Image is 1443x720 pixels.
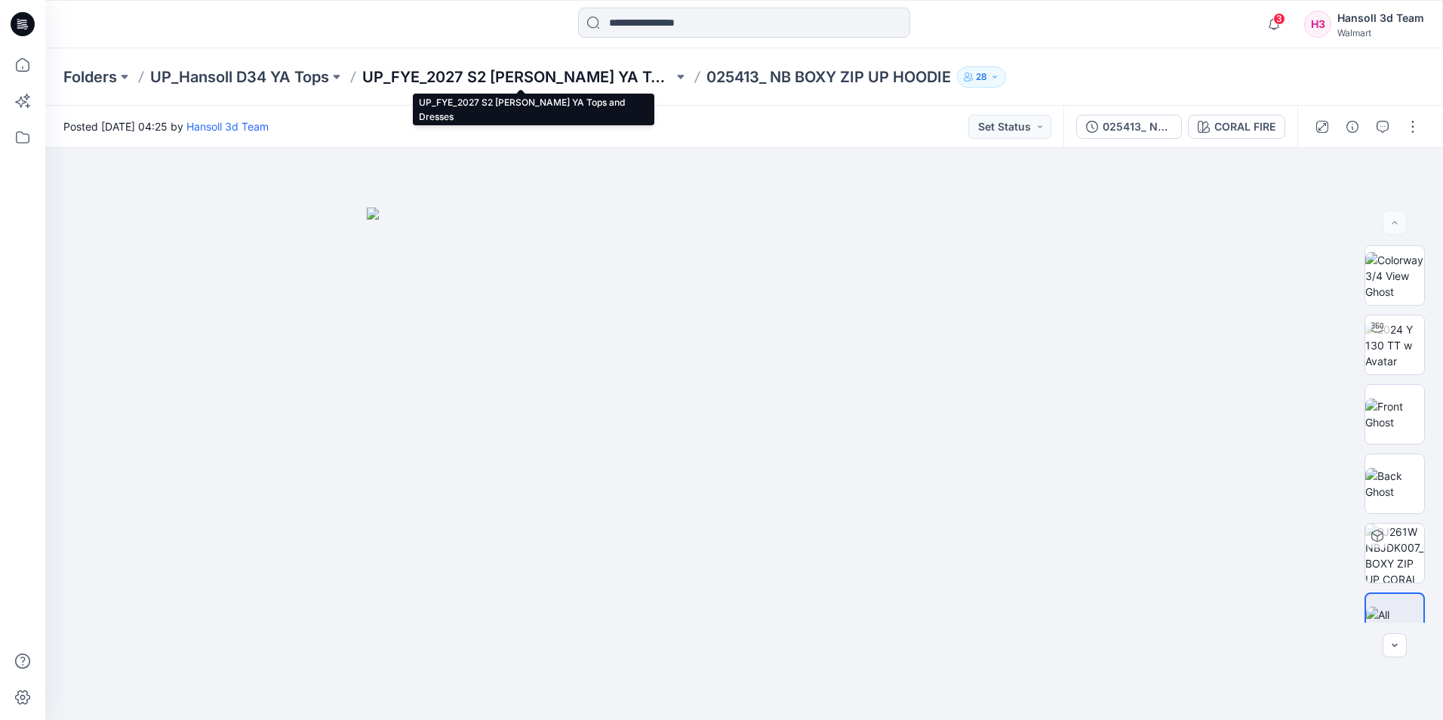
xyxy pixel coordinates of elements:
[1103,118,1172,135] div: 025413_ NB BOXY ZIP UP HOODIE
[1365,252,1424,300] img: Colorway 3/4 View Ghost
[1337,9,1424,27] div: Hansoll 3d Team
[1188,115,1285,139] button: CORAL FIRE
[1337,27,1424,38] div: Walmart
[706,66,951,88] p: 025413_ NB BOXY ZIP UP HOODIE
[1304,11,1331,38] div: H3
[1366,607,1423,638] img: All colorways
[63,118,269,134] span: Posted [DATE] 04:25 by
[1365,524,1424,583] img: PJ261WNBJDK007_BOXY ZIP UP CORAL FIRE
[1076,115,1182,139] button: 025413_ NB BOXY ZIP UP HOODIE
[976,69,987,85] p: 28
[1365,322,1424,369] img: 2024 Y 130 TT w Avatar
[1273,13,1285,25] span: 3
[63,66,117,88] a: Folders
[1365,398,1424,430] img: Front Ghost
[1340,115,1365,139] button: Details
[150,66,329,88] a: UP_Hansoll D34 YA Tops
[957,66,1006,88] button: 28
[362,66,673,88] a: UP_FYE_2027 S2 [PERSON_NAME] YA Tops and Dresses
[367,208,1121,720] img: eyJhbGciOiJIUzI1NiIsImtpZCI6IjAiLCJzbHQiOiJzZXMiLCJ0eXAiOiJKV1QifQ.eyJkYXRhIjp7InR5cGUiOiJzdG9yYW...
[1365,468,1424,500] img: Back Ghost
[1214,118,1275,135] div: CORAL FIRE
[186,120,269,133] a: Hansoll 3d Team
